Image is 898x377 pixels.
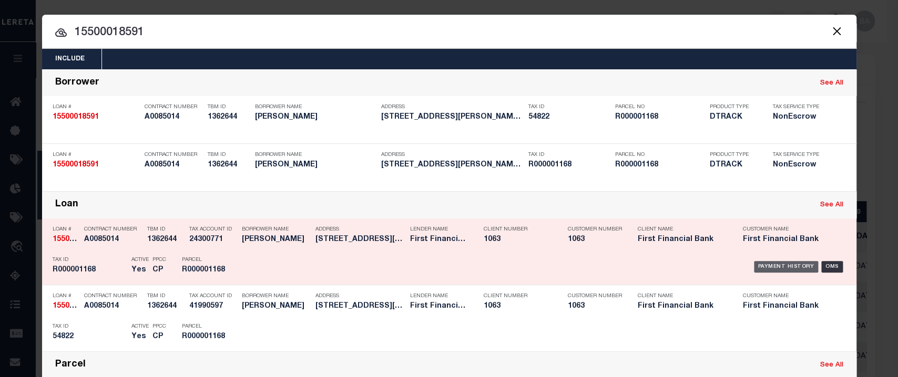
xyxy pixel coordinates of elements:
[615,113,705,122] h5: R000001168
[830,24,844,38] button: Close
[131,323,149,330] p: Active
[638,235,727,244] h5: First Financial Bank
[147,293,184,299] p: TBM ID
[53,161,99,169] strong: 15500018591
[55,199,78,211] div: Loan
[821,261,843,273] div: OMS
[615,104,705,110] p: Parcel No
[528,104,610,110] p: Tax ID
[53,302,79,311] h5: 15500018591
[55,77,99,89] div: Borrower
[484,235,552,244] h5: 1063
[710,161,757,170] h5: DTRACK
[242,293,310,299] p: Borrower Name
[131,332,147,341] h5: Yes
[568,235,620,244] h5: 1063
[147,226,184,233] p: TBM ID
[381,104,523,110] p: Address
[743,302,832,311] h5: First Financial Bank
[242,302,310,311] h5: Johnny Powers
[145,152,202,158] p: Contract Number
[638,293,727,299] p: Client Name
[53,236,99,243] strong: 15500018591
[315,293,405,299] p: Address
[568,226,622,233] p: Customer Number
[53,161,139,170] h5: 15500018591
[182,257,229,263] p: Parcel
[528,152,610,158] p: Tax ID
[820,362,843,369] a: See All
[208,152,250,158] p: TBM ID
[754,261,819,273] div: Payment History
[53,113,139,122] h5: 15500018591
[53,235,79,244] h5: 15500018591
[152,266,166,275] h5: CP
[53,302,99,310] strong: 15500018591
[147,235,184,244] h5: 1362644
[182,332,229,341] h5: R000001168
[182,266,229,275] h5: R000001168
[528,161,610,170] h5: R000001168
[208,104,250,110] p: TBM ID
[53,266,126,275] h5: R000001168
[208,113,250,122] h5: 1362644
[381,161,523,170] h5: 10540 COUNTY ROAD 258 CLYDE,TX ...
[773,161,825,170] h5: NonEscrow
[53,226,79,233] p: Loan #
[255,104,376,110] p: Borrower Name
[152,257,166,263] p: PPCC
[84,235,142,244] h5: A0085014
[710,113,757,122] h5: DTRACK
[145,161,202,170] h5: A0085014
[743,293,832,299] p: Customer Name
[152,323,166,330] p: PPCC
[615,152,705,158] p: Parcel No
[53,293,79,299] p: Loan #
[208,161,250,170] h5: 1362644
[381,113,523,122] h5: 10540 COUNTY ROAD 258 CLYDE,TX ...
[189,226,237,233] p: Tax Account ID
[638,226,727,233] p: Client Name
[820,202,843,208] a: See All
[773,104,825,110] p: Tax Service Type
[42,24,856,42] input: Start typing...
[182,323,229,330] p: Parcel
[84,293,142,299] p: Contract Number
[131,257,149,263] p: Active
[315,226,405,233] p: Address
[710,104,757,110] p: Product Type
[484,293,552,299] p: Client Number
[710,152,757,158] p: Product Type
[528,113,610,122] h5: 54822
[189,235,237,244] h5: 24300771
[410,302,468,311] h5: First Financial Bank
[484,302,552,311] h5: 1063
[152,332,166,341] h5: CP
[53,257,126,263] p: Tax ID
[743,226,832,233] p: Customer Name
[55,359,86,371] div: Parcel
[53,152,139,158] p: Loan #
[145,113,202,122] h5: A0085014
[42,49,98,69] button: Include
[255,152,376,158] p: Borrower Name
[84,302,142,311] h5: A0085014
[484,226,552,233] p: Client Number
[242,235,310,244] h5: Johnny Powers
[381,152,523,158] p: Address
[255,113,376,122] h5: Johnny Powers
[53,104,139,110] p: Loan #
[568,302,620,311] h5: 1063
[773,152,825,158] p: Tax Service Type
[131,266,147,275] h5: Yes
[568,293,622,299] p: Customer Number
[145,104,202,110] p: Contract Number
[820,80,843,87] a: See All
[773,113,825,122] h5: NonEscrow
[147,302,184,311] h5: 1362644
[410,293,468,299] p: Lender Name
[53,323,126,330] p: Tax ID
[615,161,705,170] h5: R000001168
[743,235,832,244] h5: First Financial Bank
[189,302,237,311] h5: 41990597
